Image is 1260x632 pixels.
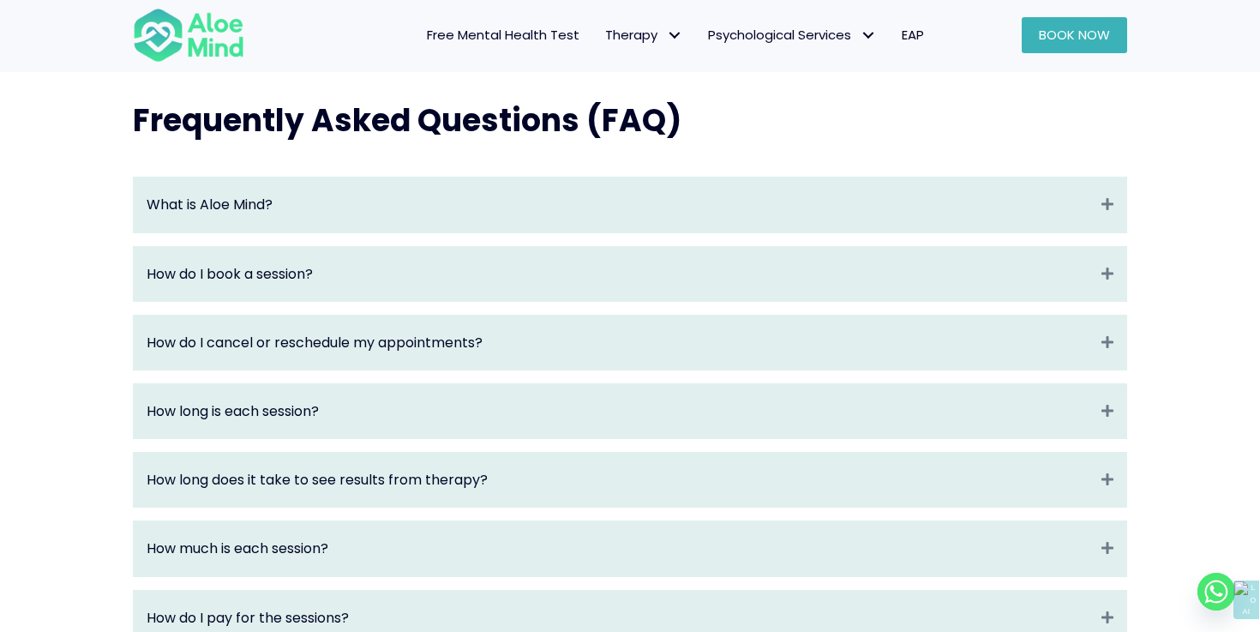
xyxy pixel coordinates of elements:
a: How much is each session? [147,539,1093,558]
a: What is Aloe Mind? [147,195,1093,214]
span: Frequently Asked Questions (FAQ) [133,99,681,142]
span: Book Now [1039,26,1110,44]
span: Psychological Services [708,26,876,44]
a: How do I pay for the sessions? [147,608,1093,628]
a: EAP [889,17,937,53]
a: TherapyTherapy: submenu [592,17,695,53]
i: Expand [1101,470,1113,490]
a: How long does it take to see results from therapy? [147,470,1093,490]
span: Free Mental Health Test [427,26,579,44]
i: Expand [1101,195,1113,214]
span: EAP [902,26,924,44]
i: Expand [1101,539,1113,558]
img: Aloe mind Logo [133,7,244,63]
a: Free Mental Health Test [414,17,592,53]
nav: Menu [267,17,937,53]
a: Book Now [1022,17,1127,53]
a: How long is each session? [147,401,1093,421]
a: How do I book a session? [147,264,1093,284]
i: Expand [1101,608,1113,628]
a: Psychological ServicesPsychological Services: submenu [695,17,889,53]
span: Psychological Services: submenu [855,23,880,48]
a: Whatsapp [1197,573,1235,611]
i: Expand [1101,401,1113,421]
i: Expand [1101,333,1113,352]
i: Expand [1101,264,1113,284]
a: How do I cancel or reschedule my appointments? [147,333,1093,352]
span: Therapy [605,26,682,44]
span: Therapy: submenu [662,23,687,48]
